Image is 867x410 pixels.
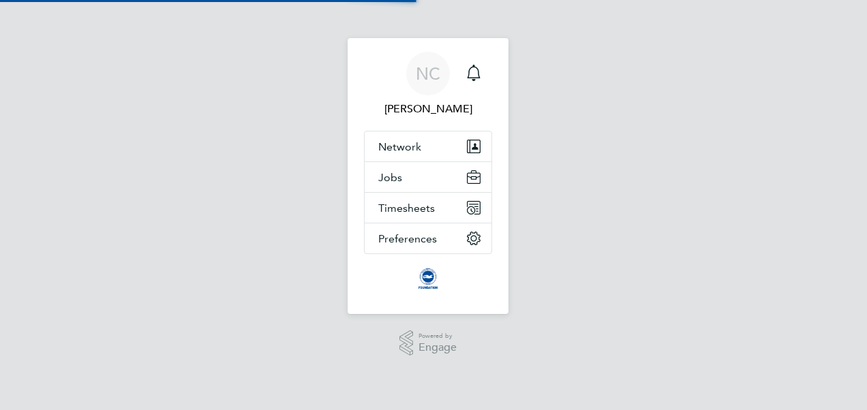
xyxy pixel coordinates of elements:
button: Network [365,131,491,161]
button: Timesheets [365,193,491,223]
span: NC [416,65,440,82]
button: Preferences [365,223,491,253]
nav: Main navigation [348,38,508,314]
a: Go to home page [364,268,492,289]
img: albioninthecommunity-logo-retina.png [417,268,439,289]
span: Nathan Casselton [364,101,492,117]
span: Powered by [419,330,457,342]
span: Timesheets [378,202,435,215]
span: Network [378,140,421,153]
span: Preferences [378,232,437,245]
a: Powered byEngage [399,330,457,356]
span: Jobs [378,171,402,184]
a: NC[PERSON_NAME] [364,52,492,117]
button: Jobs [365,162,491,192]
span: Engage [419,342,457,353]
